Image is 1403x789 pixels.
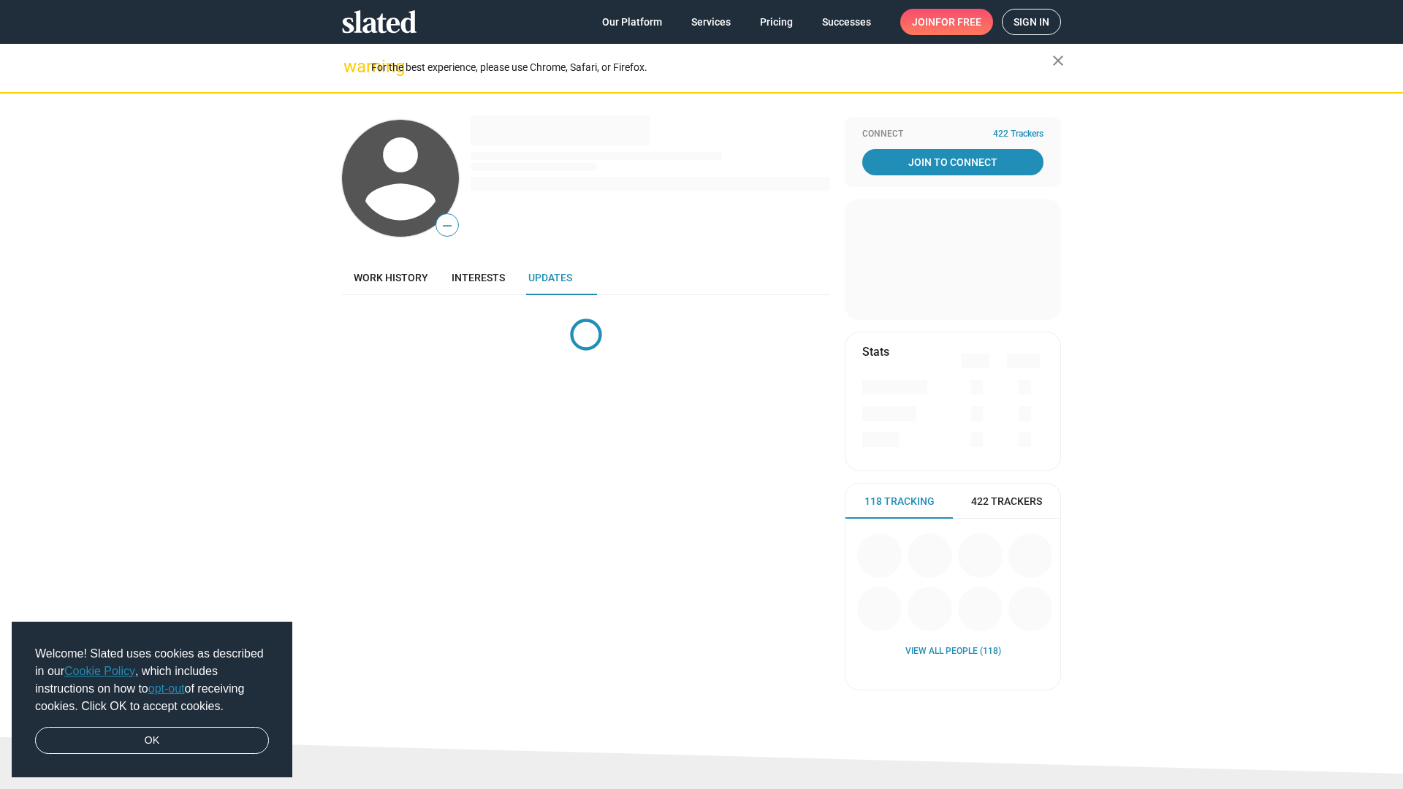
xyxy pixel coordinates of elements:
[35,645,269,715] span: Welcome! Slated uses cookies as described in our , which includes instructions on how to of recei...
[864,495,935,508] span: 118 Tracking
[148,682,185,695] a: opt-out
[810,9,883,35] a: Successes
[440,260,517,295] a: Interests
[436,216,458,235] span: —
[528,272,572,283] span: Updates
[822,9,871,35] span: Successes
[1014,9,1049,34] span: Sign in
[691,9,731,35] span: Services
[748,9,805,35] a: Pricing
[35,727,269,755] a: dismiss cookie message
[912,9,981,35] span: Join
[590,9,674,35] a: Our Platform
[680,9,742,35] a: Services
[862,344,889,359] mat-card-title: Stats
[452,272,505,283] span: Interests
[760,9,793,35] span: Pricing
[905,646,1001,657] a: View all People (118)
[862,129,1043,140] div: Connect
[900,9,993,35] a: Joinfor free
[64,665,135,677] a: Cookie Policy
[354,272,428,283] span: Work history
[342,260,440,295] a: Work history
[935,9,981,35] span: for free
[517,260,584,295] a: Updates
[971,495,1042,508] span: 422 Trackers
[602,9,662,35] span: Our Platform
[343,58,361,75] mat-icon: warning
[862,149,1043,175] a: Join To Connect
[993,129,1043,140] span: 422 Trackers
[1049,52,1067,69] mat-icon: close
[12,622,292,778] div: cookieconsent
[371,58,1052,77] div: For the best experience, please use Chrome, Safari, or Firefox.
[1002,9,1061,35] a: Sign in
[865,149,1041,175] span: Join To Connect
